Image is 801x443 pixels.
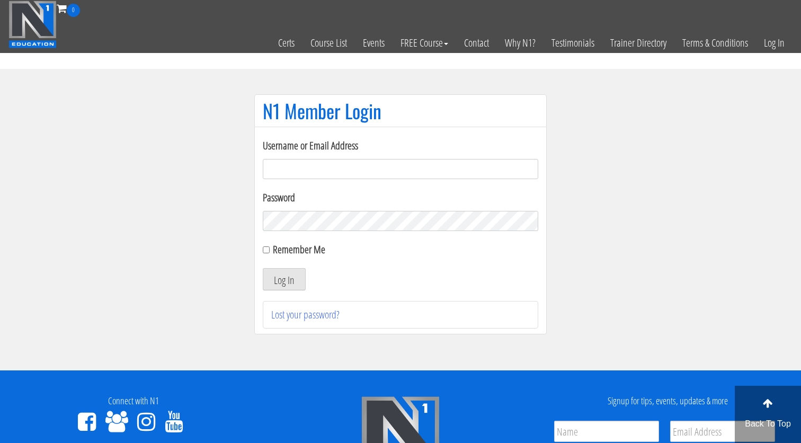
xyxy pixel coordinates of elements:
[544,17,602,69] a: Testimonials
[263,268,306,290] button: Log In
[67,4,80,17] span: 0
[302,17,355,69] a: Course List
[273,242,325,256] label: Remember Me
[8,396,259,406] h4: Connect with N1
[270,17,302,69] a: Certs
[674,17,756,69] a: Terms & Conditions
[57,1,80,15] a: 0
[263,100,538,121] h1: N1 Member Login
[542,396,793,406] h4: Signup for tips, events, updates & more
[602,17,674,69] a: Trainer Directory
[456,17,497,69] a: Contact
[263,138,538,154] label: Username or Email Address
[497,17,544,69] a: Why N1?
[355,17,393,69] a: Events
[271,307,340,322] a: Lost your password?
[263,190,538,206] label: Password
[554,421,659,442] input: Name
[8,1,57,48] img: n1-education
[756,17,793,69] a: Log In
[670,421,775,442] input: Email Address
[393,17,456,69] a: FREE Course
